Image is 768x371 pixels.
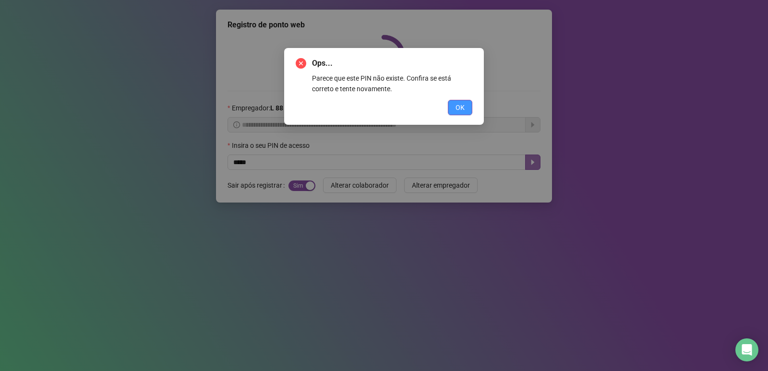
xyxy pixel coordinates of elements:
[312,58,472,69] span: Ops...
[456,102,465,113] span: OK
[735,338,758,361] div: Open Intercom Messenger
[312,73,472,94] div: Parece que este PIN não existe. Confira se está correto e tente novamente.
[296,58,306,69] span: close-circle
[448,100,472,115] button: OK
